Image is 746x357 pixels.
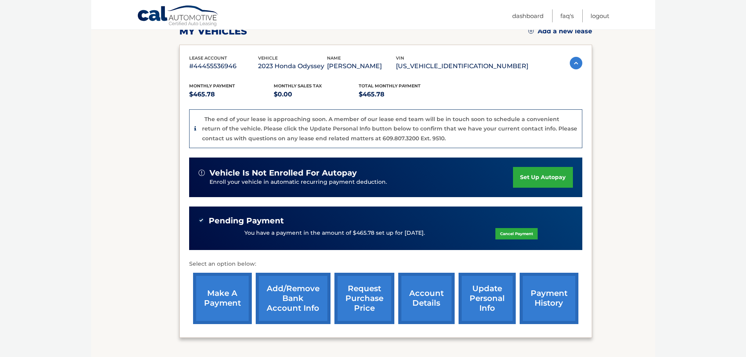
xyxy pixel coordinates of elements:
[189,61,258,72] p: #44455536946
[528,28,534,34] img: add.svg
[179,25,247,37] h2: my vehicles
[570,57,582,69] img: accordion-active.svg
[560,9,574,22] a: FAQ's
[359,89,444,100] p: $465.78
[591,9,609,22] a: Logout
[137,5,219,28] a: Cal Automotive
[189,55,227,61] span: lease account
[513,167,573,188] a: set up autopay
[274,83,322,89] span: Monthly sales Tax
[258,55,278,61] span: vehicle
[210,168,357,178] span: vehicle is not enrolled for autopay
[209,216,284,226] span: Pending Payment
[202,116,577,142] p: The end of your lease is approaching soon. A member of our lease end team will be in touch soon t...
[258,61,327,72] p: 2023 Honda Odyssey
[459,273,516,324] a: update personal info
[334,273,394,324] a: request purchase price
[512,9,544,22] a: Dashboard
[396,61,528,72] p: [US_VEHICLE_IDENTIFICATION_NUMBER]
[327,61,396,72] p: [PERSON_NAME]
[528,27,592,35] a: Add a new lease
[359,83,421,89] span: Total Monthly Payment
[274,89,359,100] p: $0.00
[199,217,204,223] img: check-green.svg
[244,229,425,237] p: You have a payment in the amount of $465.78 set up for [DATE].
[327,55,341,61] span: name
[189,83,235,89] span: Monthly Payment
[189,89,274,100] p: $465.78
[199,170,205,176] img: alert-white.svg
[210,178,513,187] p: Enroll your vehicle in automatic recurring payment deduction.
[189,259,582,269] p: Select an option below:
[256,273,331,324] a: Add/Remove bank account info
[520,273,578,324] a: payment history
[398,273,455,324] a: account details
[193,273,252,324] a: make a payment
[396,55,404,61] span: vin
[495,228,538,239] a: Cancel Payment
